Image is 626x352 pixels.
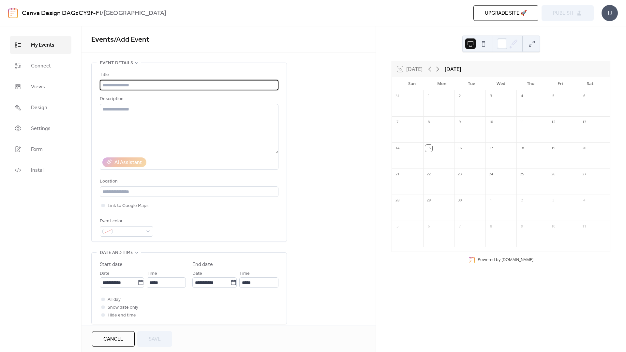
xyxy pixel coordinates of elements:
a: Events [91,33,114,47]
b: / [101,7,104,20]
span: Event details [100,59,133,67]
span: Upgrade site 🚀 [485,9,527,17]
div: 18 [518,145,526,152]
div: End date [192,261,213,269]
div: 23 [456,171,463,178]
div: Location [100,178,277,185]
div: 14 [394,145,401,152]
div: Start date [100,261,123,269]
div: 15 [425,145,432,152]
div: 5 [394,223,401,230]
span: Date [100,270,110,278]
div: 6 [425,223,432,230]
div: 4 [581,197,588,204]
div: Thu [516,77,545,90]
a: Connect [10,57,71,75]
div: 8 [487,223,495,230]
button: Cancel [92,331,135,347]
div: Wed [486,77,516,90]
div: Sat [575,77,605,90]
span: Link to Google Maps [108,202,149,210]
span: Show date only [108,304,138,312]
span: My Events [31,41,54,49]
div: 16 [456,145,463,152]
span: Settings [31,125,51,133]
div: 6 [581,93,588,100]
div: 25 [518,171,526,178]
div: 11 [581,223,588,230]
div: 30 [456,197,463,204]
span: Time [147,270,157,278]
button: Upgrade site 🚀 [473,5,538,21]
div: Tue [456,77,486,90]
a: Design [10,99,71,116]
div: 9 [456,119,463,126]
div: 7 [394,119,401,126]
div: 10 [550,223,557,230]
div: 3 [550,197,557,204]
div: 20 [581,145,588,152]
span: Form [31,146,43,154]
div: 26 [550,171,557,178]
a: [DOMAIN_NAME] [501,257,533,262]
div: 1 [425,93,432,100]
span: Date and time [100,249,133,257]
div: 24 [487,171,495,178]
div: 4 [518,93,526,100]
span: Cancel [103,335,123,343]
div: Description [100,95,277,103]
div: 7 [456,223,463,230]
a: Form [10,140,71,158]
div: 28 [394,197,401,204]
a: Install [10,161,71,179]
span: Connect [31,62,51,70]
div: 5 [550,93,557,100]
div: Title [100,71,277,79]
div: 29 [425,197,432,204]
div: 17 [487,145,495,152]
div: 12 [550,119,557,126]
img: logo [8,8,18,18]
span: Install [31,167,44,174]
div: 9 [518,223,526,230]
span: / Add Event [114,33,149,47]
span: Time [239,270,250,278]
div: Powered by [478,257,533,262]
div: Event color [100,217,152,225]
div: Mon [427,77,456,90]
div: 10 [487,119,495,126]
span: Date [192,270,202,278]
span: Design [31,104,47,112]
div: 22 [425,171,432,178]
div: 27 [581,171,588,178]
a: Views [10,78,71,95]
span: All day [108,296,121,304]
div: 2 [456,93,463,100]
span: Hide end time [108,312,136,319]
div: 31 [394,93,401,100]
a: Settings [10,120,71,137]
div: U [602,5,618,21]
div: 3 [487,93,495,100]
a: My Events [10,36,71,54]
div: 13 [581,119,588,126]
div: 2 [518,197,526,204]
div: 21 [394,171,401,178]
div: Fri [545,77,575,90]
div: 11 [518,119,526,126]
div: 1 [487,197,495,204]
div: [DATE] [445,65,461,73]
a: Canva Design DAGzCY9f-FI [22,7,101,20]
b: [GEOGRAPHIC_DATA] [104,7,166,20]
div: Sun [397,77,427,90]
div: 8 [425,119,432,126]
span: Views [31,83,45,91]
div: 19 [550,145,557,152]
